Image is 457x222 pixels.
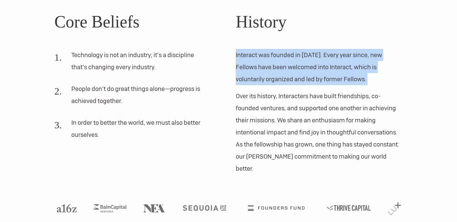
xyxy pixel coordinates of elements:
img: NEA logo [143,204,165,212]
img: Sequoia logo [183,205,226,211]
li: In order to better the world, we must also better ourselves. [54,117,207,146]
li: People don’t do great things alone—progress is achieved together. [54,83,207,112]
p: Over its history, Interacters have built friendships, co-founded ventures, and supported one anot... [236,90,403,175]
li: Technology is not an industry; it’s a discipline that’s changing every industry. [54,49,207,78]
img: Founders Fund logo [248,205,305,211]
img: A16Z logo [57,204,77,212]
p: Interact was founded in [DATE]. Every year since, new Fellows have been welcomed into Interact, w... [236,49,403,85]
img: Thrive Capital logo [327,205,371,211]
h2: Core Beliefs [54,9,221,34]
h2: History [236,9,403,34]
img: Lux Capital logo [387,202,401,215]
img: Bain Capital Ventures logo [93,204,127,212]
